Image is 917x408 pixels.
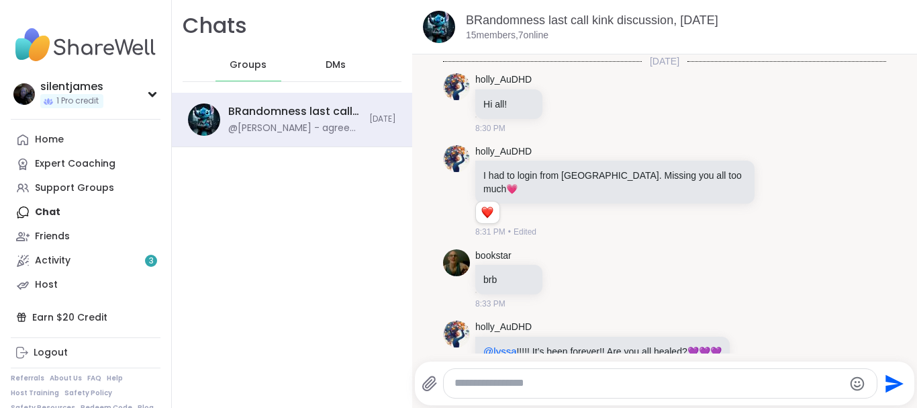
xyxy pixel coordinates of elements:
[687,346,699,357] span: 💜
[11,249,160,273] a: Activity3
[11,341,160,365] a: Logout
[228,104,361,119] div: BRandomness last call kink discussion, [DATE]
[56,95,99,107] span: 1 Pro credit
[642,54,687,68] span: [DATE]
[483,345,722,358] p: !!!!! It’s been forever!! Are you all healed?
[35,254,70,268] div: Activity
[849,376,865,392] button: Emoji picker
[326,58,346,72] span: DMs
[483,345,516,357] span: @lyssa
[149,255,154,267] span: 3
[877,368,908,399] button: Send
[475,145,532,159] a: holly_AuDHD
[508,226,511,238] span: •
[480,207,494,218] button: Reactions: love
[228,122,361,135] div: @[PERSON_NAME] - agreed thank you [PERSON_NAME] ! and too everyone for upholding the safe place
[506,183,518,194] span: 💗
[188,104,220,136] img: BRandomness last call kink discussion, Oct 11
[475,298,505,310] span: 8:33 PM
[466,29,548,42] p: 15 members, 7 online
[35,230,70,243] div: Friends
[11,273,160,297] a: Host
[476,202,499,223] div: Reaction list
[50,374,82,383] a: About Us
[35,181,114,195] div: Support Groups
[11,225,160,249] a: Friends
[11,176,160,200] a: Support Groups
[475,249,512,263] a: bookstar
[443,73,470,100] img: https://sharewell-space-live.sfo3.digitaloceanspaces.com/user-generated/250db322-9c3b-4806-9b7f-c...
[475,226,505,238] span: 8:31 PM
[443,145,470,172] img: https://sharewell-space-live.sfo3.digitaloceanspaces.com/user-generated/250db322-9c3b-4806-9b7f-c...
[699,346,710,357] span: 💜
[107,374,123,383] a: Help
[183,11,247,41] h1: Chats
[483,97,534,111] p: Hi all!
[710,346,722,357] span: 💜
[11,22,160,69] img: ShareWell Nav Logo
[483,273,534,286] p: brb
[11,305,160,329] div: Earn $20 Credit
[11,374,44,383] a: Referrals
[40,79,103,94] div: silentjames
[34,346,68,360] div: Logout
[11,389,59,398] a: Host Training
[475,321,532,334] a: holly_AuDHD
[87,374,101,383] a: FAQ
[514,226,536,238] span: Edited
[454,376,844,391] textarea: Type your message
[475,73,532,87] a: holly_AuDHD
[35,157,115,171] div: Expert Coaching
[475,122,505,134] span: 8:30 PM
[423,11,455,43] img: BRandomness last call kink discussion, Oct 11
[443,249,470,276] img: https://sharewell-space-live.sfo3.digitaloceanspaces.com/user-generated/535310fa-e9f2-4698-8a7d-4...
[11,152,160,176] a: Expert Coaching
[13,83,35,105] img: silentjames
[230,58,267,72] span: Groups
[35,278,58,292] div: Host
[466,13,718,27] a: BRandomness last call kink discussion, [DATE]
[64,389,112,398] a: Safety Policy
[11,128,160,152] a: Home
[369,114,396,125] span: [DATE]
[443,321,470,348] img: https://sharewell-space-live.sfo3.digitaloceanspaces.com/user-generated/250db322-9c3b-4806-9b7f-c...
[35,133,64,147] div: Home
[483,169,746,196] p: I had to login from [GEOGRAPHIC_DATA]. Missing you all too much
